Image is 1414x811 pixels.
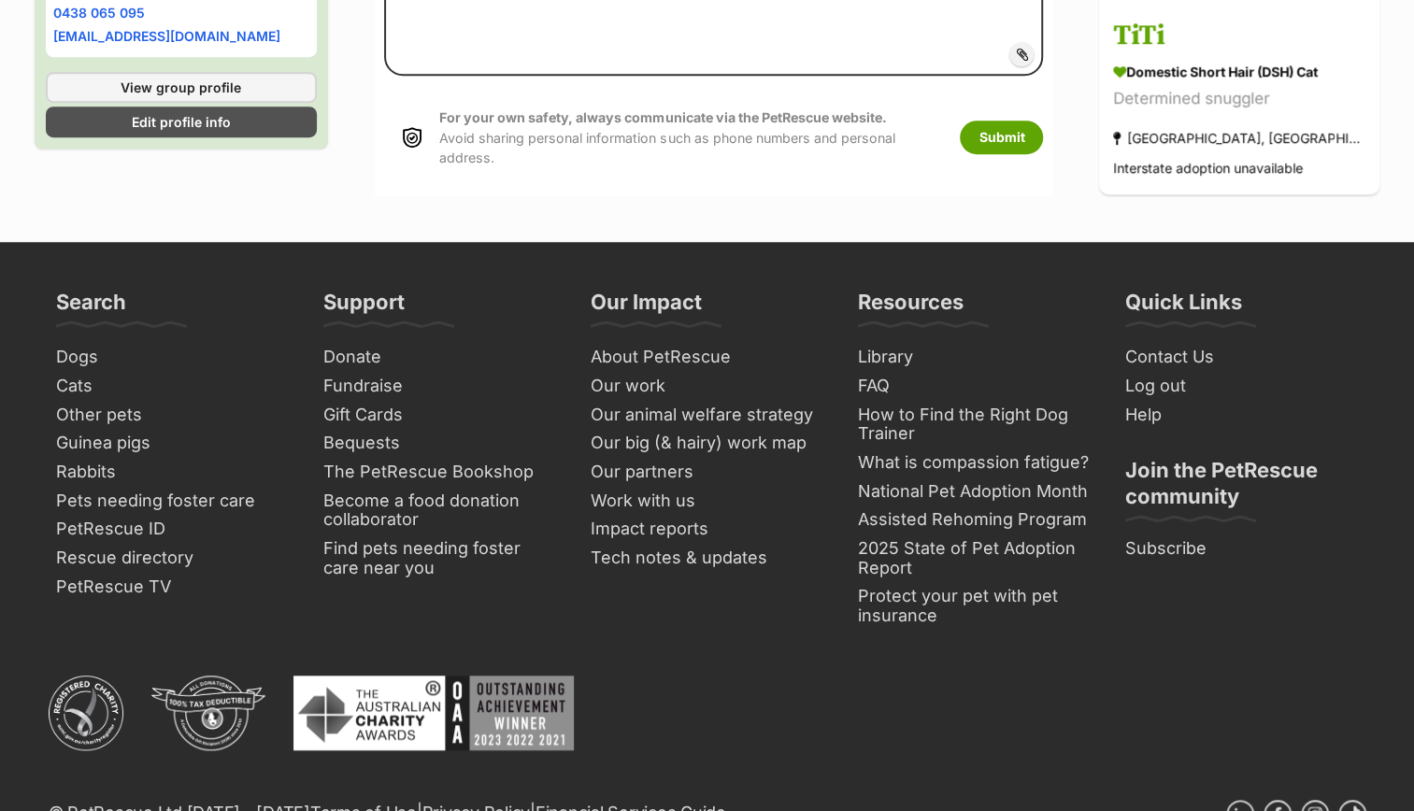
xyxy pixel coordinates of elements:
[850,534,1099,582] a: 2025 State of Pet Adoption Report
[1113,16,1365,58] h3: TiTi
[583,487,832,516] a: Work with us
[850,505,1099,534] a: Assisted Rehoming Program
[1113,126,1365,151] div: [GEOGRAPHIC_DATA], [GEOGRAPHIC_DATA]
[49,676,123,750] img: ACNC
[49,573,297,602] a: PetRescue TV
[850,582,1099,630] a: Protect your pet with pet insurance
[583,515,832,544] a: Impact reports
[53,28,280,44] a: [EMAIL_ADDRESS][DOMAIN_NAME]
[583,343,832,372] a: About PetRescue
[583,429,832,458] a: Our big (& hairy) work map
[583,544,832,573] a: Tech notes & updates
[49,372,297,401] a: Cats
[316,458,564,487] a: The PetRescue Bookshop
[316,343,564,372] a: Donate
[49,401,297,430] a: Other pets
[850,477,1099,506] a: National Pet Adoption Month
[850,401,1099,448] a: How to Find the Right Dog Trainer
[49,343,297,372] a: Dogs
[56,289,126,326] h3: Search
[1118,534,1366,563] a: Subscribe
[49,487,297,516] a: Pets needing foster care
[583,401,832,430] a: Our animal welfare strategy
[49,429,297,458] a: Guinea pigs
[132,112,231,132] span: Edit profile info
[1099,2,1379,195] a: TiTi Domestic Short Hair (DSH) Cat Determined snuggler [GEOGRAPHIC_DATA], [GEOGRAPHIC_DATA] Inter...
[49,544,297,573] a: Rescue directory
[121,78,241,97] span: View group profile
[53,5,145,21] a: 0438 065 095
[316,401,564,430] a: Gift Cards
[583,458,832,487] a: Our partners
[46,107,317,137] a: Edit profile info
[1113,87,1365,112] div: Determined snuggler
[850,343,1099,372] a: Library
[850,372,1099,401] a: FAQ
[1113,161,1303,177] span: Interstate adoption unavailable
[49,515,297,544] a: PetRescue ID
[1125,289,1242,326] h3: Quick Links
[1113,63,1365,82] div: Domestic Short Hair (DSH) Cat
[1118,372,1366,401] a: Log out
[1118,401,1366,430] a: Help
[46,72,317,103] a: View group profile
[316,429,564,458] a: Bequests
[151,676,265,750] img: DGR
[591,289,702,326] h3: Our Impact
[316,487,564,534] a: Become a food donation collaborator
[316,534,564,582] a: Find pets needing foster care near you
[583,372,832,401] a: Our work
[323,289,405,326] h3: Support
[316,372,564,401] a: Fundraise
[439,109,886,125] strong: For your own safety, always communicate via the PetRescue website.
[858,289,964,326] h3: Resources
[960,121,1043,154] button: Submit
[293,676,574,750] img: Australian Charity Awards - Outstanding Achievement Winner 2023 - 2022 - 2021
[850,448,1099,477] a: What is compassion fatigue?
[1125,457,1359,520] h3: Join the PetRescue community
[49,458,297,487] a: Rabbits
[1118,343,1366,372] a: Contact Us
[439,107,941,167] p: Avoid sharing personal information such as phone numbers and personal address.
